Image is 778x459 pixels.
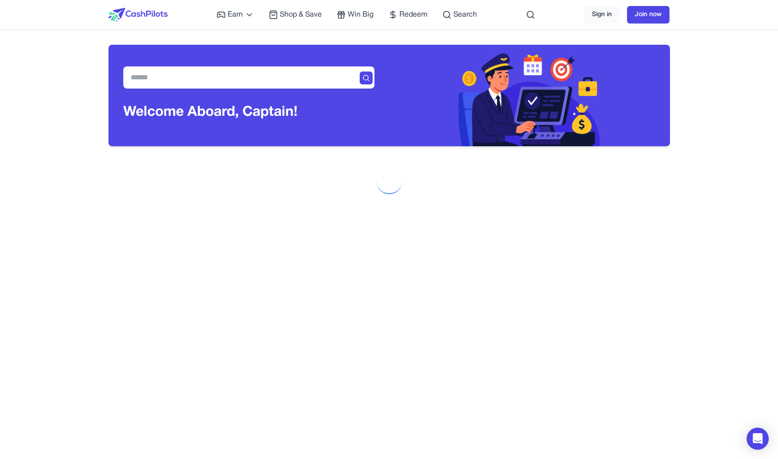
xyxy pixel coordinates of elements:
span: Win Big [348,9,374,20]
a: Search [442,9,477,20]
a: Earn [217,9,254,20]
span: Shop & Save [280,9,322,20]
div: Open Intercom Messenger [747,428,769,450]
img: Header decoration [458,45,601,146]
a: Redeem [388,9,428,20]
span: Earn [228,9,243,20]
a: Join now [627,6,669,24]
a: Sign in [584,6,620,24]
span: Redeem [399,9,428,20]
span: Search [453,9,477,20]
h3: Welcome Aboard, Captain ! [123,104,297,121]
img: CashPilots Logo [109,8,168,22]
a: Win Big [337,9,374,20]
a: Shop & Save [269,9,322,20]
